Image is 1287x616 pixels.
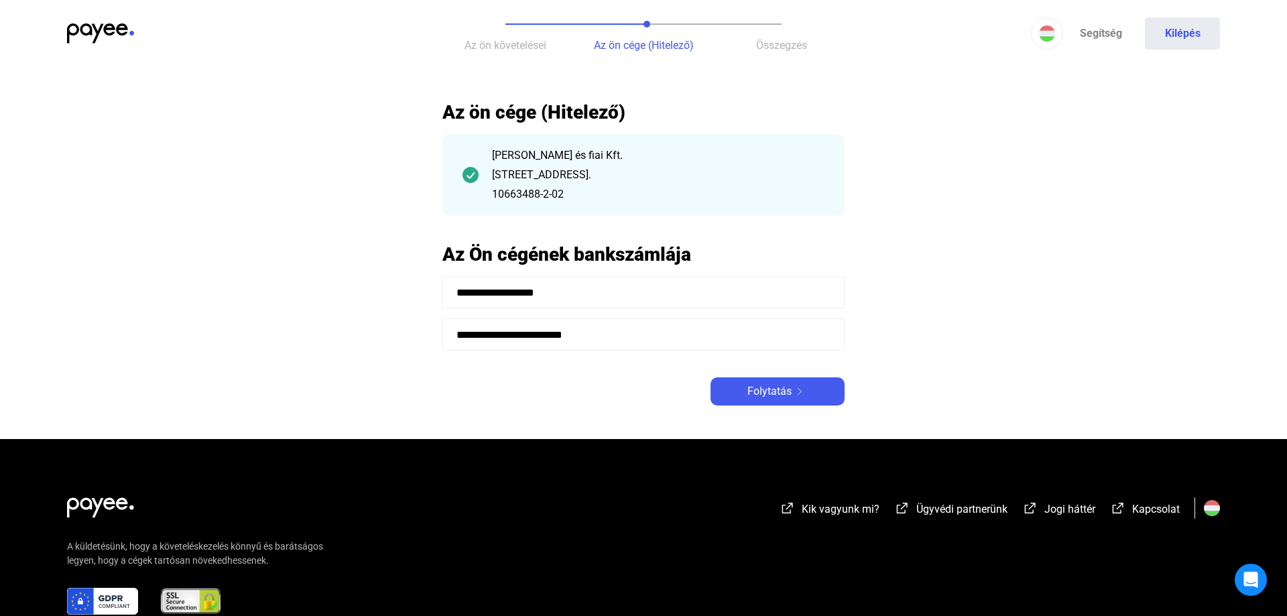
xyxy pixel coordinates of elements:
img: payee-logo [67,23,134,44]
span: Az ön cége (Hitelező) [594,39,694,52]
button: HU [1031,17,1063,50]
span: Az ön követelései [465,39,546,52]
a: external-link-whiteÜgyvédi partnerünk [894,505,1007,517]
a: external-link-whiteKapcsolat [1110,505,1180,517]
img: HU [1039,25,1055,42]
span: Kik vagyunk mi? [802,503,879,515]
span: Kapcsolat [1132,503,1180,515]
h2: Az Ön cégének bankszámlája [442,243,845,266]
img: external-link-white [780,501,796,515]
button: Kilépés [1145,17,1220,50]
span: Ügyvédi partnerünk [916,503,1007,515]
h2: Az ön cége (Hitelező) [442,101,845,124]
img: white-payee-white-dot.svg [67,490,134,517]
div: 10663488-2-02 [492,186,824,202]
img: checkmark-darker-green-circle [463,167,479,183]
div: [STREET_ADDRESS]. [492,167,824,183]
a: external-link-whiteKik vagyunk mi? [780,505,879,517]
span: Összegzés [756,39,807,52]
img: ssl [160,588,222,615]
img: HU.svg [1204,500,1220,516]
img: arrow-right-white [792,388,808,395]
img: gdpr [67,588,138,615]
img: external-link-white [1110,501,1126,515]
a: external-link-whiteJogi háttér [1022,505,1095,517]
div: [PERSON_NAME] és fiai Kft. [492,147,824,164]
button: Folytatásarrow-right-white [711,377,845,406]
img: external-link-white [894,501,910,515]
img: external-link-white [1022,501,1038,515]
span: Jogi háttér [1044,503,1095,515]
span: Folytatás [747,383,792,399]
div: Open Intercom Messenger [1235,564,1267,596]
a: Segítség [1063,17,1138,50]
